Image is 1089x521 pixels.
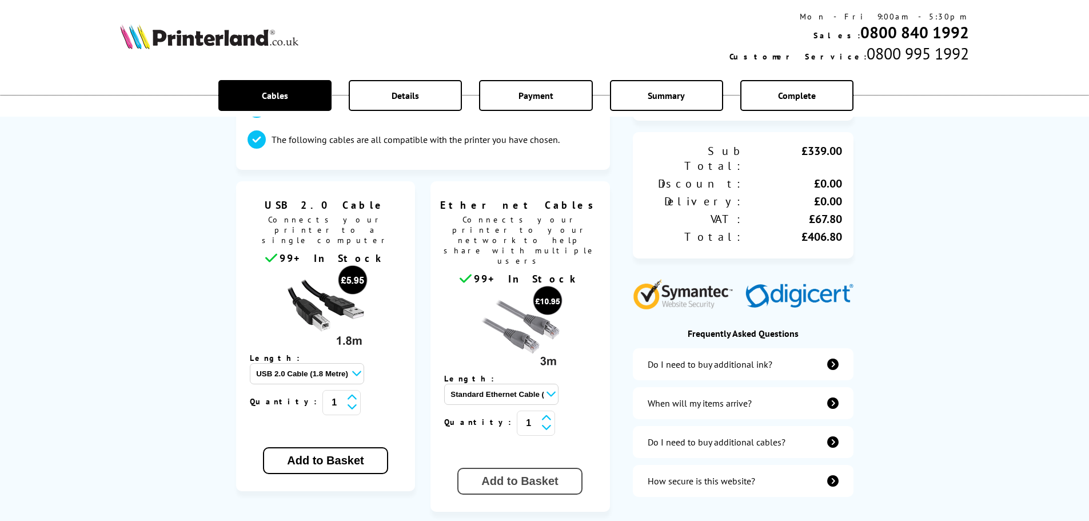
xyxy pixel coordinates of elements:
img: Printerland Logo [120,24,298,49]
span: Customer Service: [729,51,867,62]
div: VAT: [644,212,743,226]
span: Sales: [813,30,860,41]
p: The following cables are all compatible with the printer you have chosen. [272,133,560,146]
a: additional-ink [633,348,853,380]
div: Mon - Fri 9:00am - 5:30pm [729,11,969,22]
div: Do I need to buy additional ink? [648,359,772,370]
span: Connects your printer to your network to help share with multiple users [436,212,604,272]
span: Cables [262,90,288,101]
img: Symantec Website Security [633,277,741,309]
div: £406.80 [743,229,842,244]
span: Ethernet Cables [439,198,601,212]
div: When will my items arrive? [648,397,752,409]
span: Quantity: [444,417,517,427]
span: Payment [518,90,553,101]
button: Add to Basket [457,468,582,495]
span: Length: [444,373,505,384]
span: Details [392,90,419,101]
div: Do I need to buy additional cables? [648,436,785,448]
span: Connects your printer to a single computer [242,212,410,251]
span: Length: [250,353,311,363]
span: Complete [778,90,816,101]
a: secure-website [633,465,853,497]
span: 99+ In Stock [474,272,580,285]
div: How secure is this website? [648,475,755,487]
img: usb cable [282,265,368,351]
a: items-arrive [633,387,853,419]
div: Frequently Asked Questions [633,328,853,339]
div: £339.00 [743,144,842,173]
div: Delivery: [644,194,743,209]
div: Discount: [644,176,743,191]
div: £0.00 [743,194,842,209]
div: £67.80 [743,212,842,226]
div: Sub Total: [644,144,743,173]
span: USB 2.0 Cable [245,198,407,212]
div: £0.00 [743,176,842,191]
a: 0800 840 1992 [860,22,969,43]
button: Add to Basket [263,447,388,474]
img: Ethernet cable [477,285,563,371]
span: Summary [648,90,685,101]
span: Quantity: [250,396,322,407]
img: Digicert [745,284,853,309]
a: additional-cables [633,426,853,458]
span: 99+ In Stock [280,252,386,265]
div: Total: [644,229,743,244]
span: 0800 995 1992 [867,43,969,64]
